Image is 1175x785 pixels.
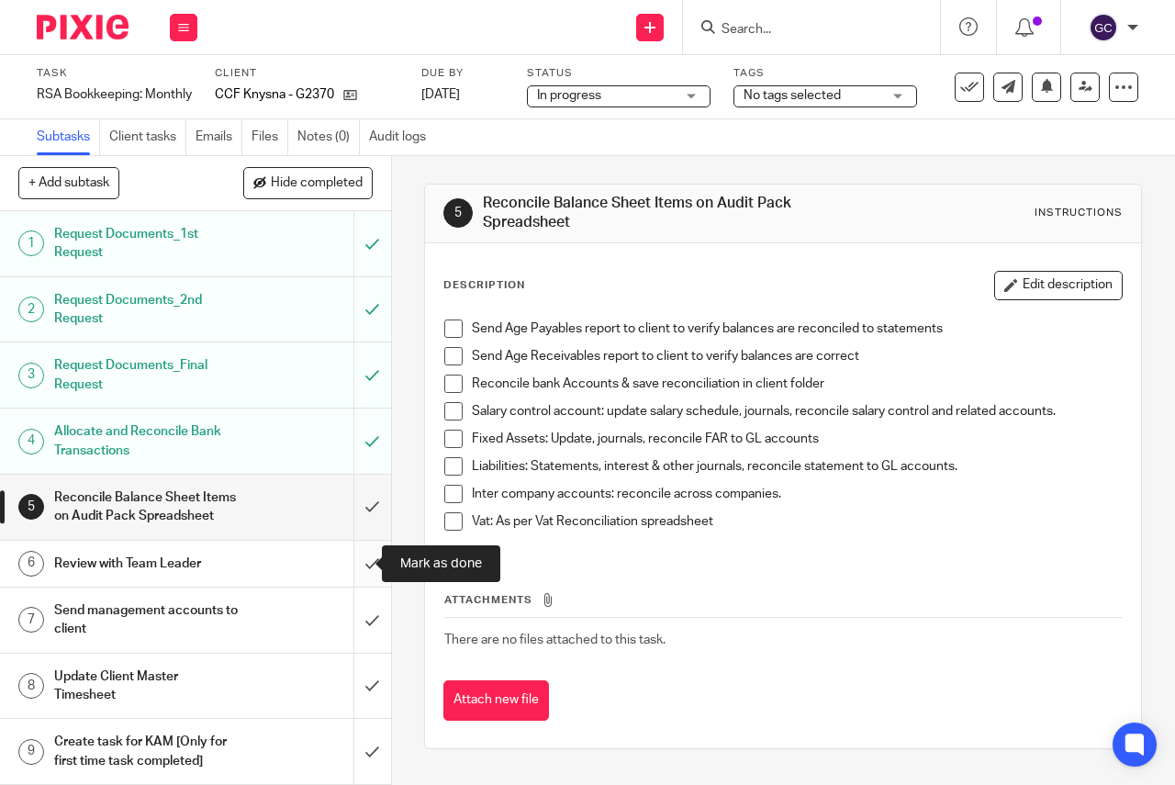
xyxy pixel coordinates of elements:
[37,119,100,155] a: Subtasks
[18,363,44,388] div: 3
[527,66,711,81] label: Status
[37,15,129,39] img: Pixie
[18,230,44,256] div: 1
[54,663,241,710] h1: Update Client Master Timesheet
[18,429,44,454] div: 4
[271,176,363,191] span: Hide completed
[109,119,186,155] a: Client tasks
[196,119,242,155] a: Emails
[443,680,549,722] button: Attach new file
[720,22,885,39] input: Search
[369,119,435,155] a: Audit logs
[18,673,44,699] div: 8
[472,347,1122,365] p: Send Age Receivables report to client to verify balances are correct
[37,66,192,81] label: Task
[54,220,241,267] h1: Request Documents_1st Request
[443,198,473,228] div: 5
[54,484,241,531] h1: Reconcile Balance Sheet Items on Audit Pack Spreadsheet
[54,597,241,644] h1: Send management accounts to client
[252,119,288,155] a: Files
[472,485,1122,503] p: Inter company accounts: reconcile across companies.
[54,352,241,398] h1: Request Documents_Final Request
[18,297,44,322] div: 2
[472,402,1122,421] p: Salary control account: update salary schedule, journals, reconcile salary control and related ac...
[421,66,504,81] label: Due by
[994,271,1123,300] button: Edit description
[472,457,1122,476] p: Liabilities: Statements, interest & other journals, reconcile statement to GL accounts.
[54,550,241,578] h1: Review with Team Leader
[537,89,601,102] span: In progress
[297,119,360,155] a: Notes (0)
[444,595,532,605] span: Attachments
[18,551,44,577] div: 6
[472,320,1122,338] p: Send Age Payables report to client to verify balances are reconciled to statements
[733,66,917,81] label: Tags
[18,739,44,765] div: 9
[18,494,44,520] div: 5
[54,728,241,775] h1: Create task for KAM [Only for first time task completed]
[443,278,525,293] p: Description
[37,85,192,104] div: RSA Bookkeeping: Monthly
[18,167,119,198] button: + Add subtask
[421,88,460,101] span: [DATE]
[54,286,241,333] h1: Request Documents_2nd Request
[18,607,44,633] div: 7
[472,512,1122,531] p: Vat: As per Vat Reconciliation spreadsheet
[483,194,822,233] h1: Reconcile Balance Sheet Items on Audit Pack Spreadsheet
[472,430,1122,448] p: Fixed Assets: Update, journals, reconcile FAR to GL accounts
[215,66,398,81] label: Client
[472,375,1122,393] p: Reconcile bank Accounts & save reconciliation in client folder
[444,634,666,646] span: There are no files attached to this task.
[1089,13,1118,42] img: svg%3E
[744,89,841,102] span: No tags selected
[1035,206,1123,220] div: Instructions
[215,85,334,104] p: CCF Knysna - G2370
[243,167,373,198] button: Hide completed
[54,418,241,465] h1: Allocate and Reconcile Bank Transactions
